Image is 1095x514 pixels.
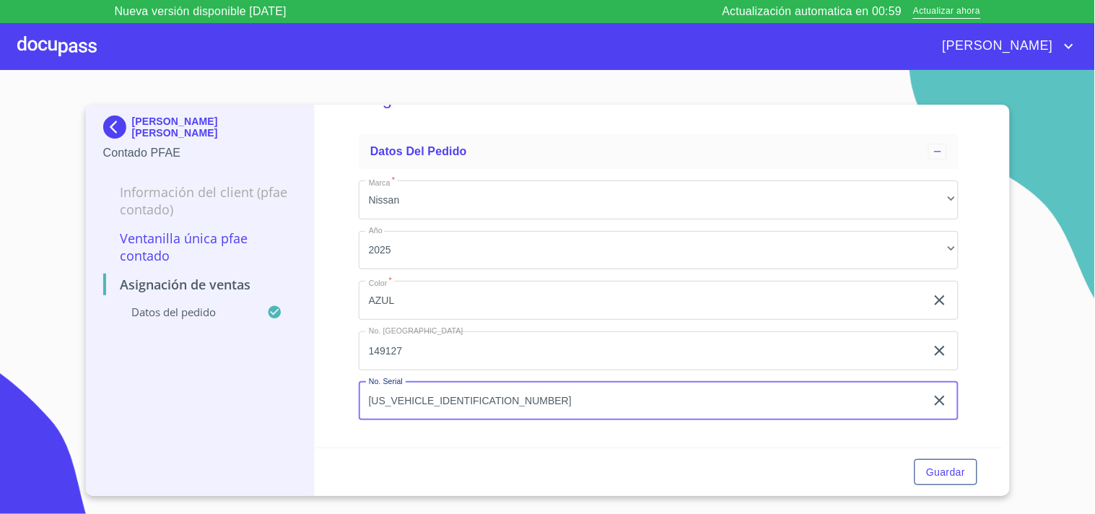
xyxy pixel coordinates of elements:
p: Ventanilla única PFAE contado [103,230,297,264]
span: [PERSON_NAME] [932,35,1060,58]
span: Datos del pedido [370,145,467,157]
button: clear input [931,342,948,360]
div: Datos del pedido [359,134,959,169]
button: clear input [931,392,948,409]
span: Guardar [926,463,965,482]
p: Contado PFAE [103,144,297,162]
p: Asignación de Ventas [103,276,297,293]
div: Nissan [359,180,959,219]
div: 2025 [359,231,959,270]
div: [PERSON_NAME] [PERSON_NAME] [103,116,297,144]
p: [PERSON_NAME] [PERSON_NAME] [132,116,297,139]
button: clear input [931,292,948,309]
button: account of current user [932,35,1078,58]
p: Información del Client (PFAE contado) [103,183,297,218]
p: Datos del pedido [103,305,268,319]
img: Docupass spot blue [103,116,132,139]
p: Nueva versión disponible [DATE] [115,3,287,20]
p: Actualización automatica en 00:59 [723,3,902,20]
span: Actualizar ahora [913,4,980,19]
button: Guardar [915,459,977,486]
